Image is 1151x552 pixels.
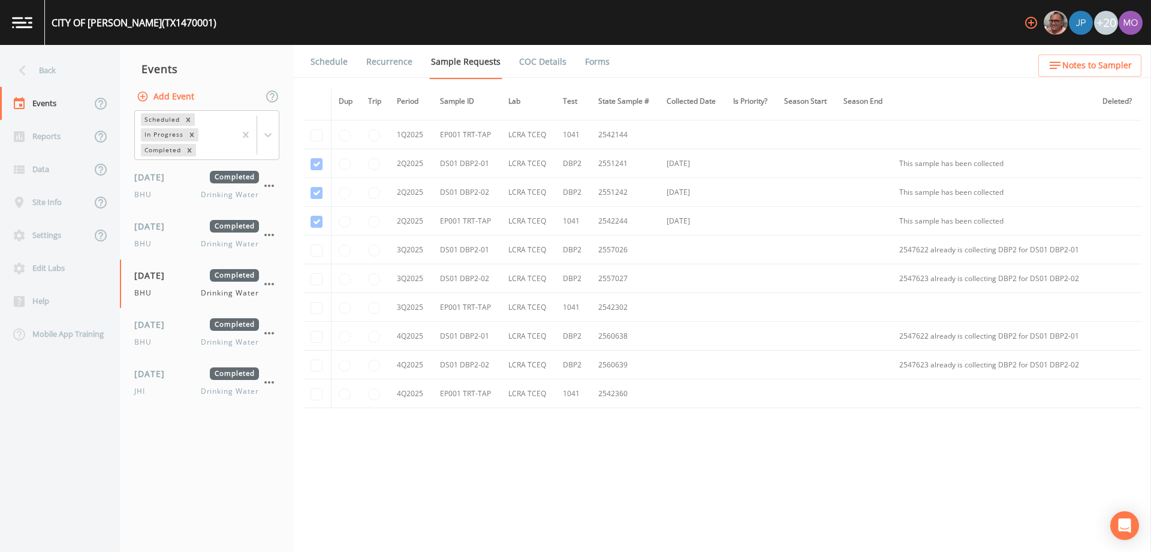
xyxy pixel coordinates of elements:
[120,358,294,407] a: [DATE]CompletedJHIDrinking Water
[1095,89,1141,114] th: Deleted?
[501,351,556,379] td: LCRA TCEQ
[433,322,501,351] td: DS01 DBP2-01
[134,171,173,183] span: [DATE]
[501,207,556,236] td: LCRA TCEQ
[134,189,159,200] span: BHU
[390,207,432,236] td: 2Q2025
[591,379,659,408] td: 2542360
[659,89,726,114] th: Collected Date
[390,120,432,149] td: 1Q2025
[556,236,591,264] td: DBP2
[433,264,501,293] td: DS01 DBP2-02
[120,309,294,358] a: [DATE]CompletedBHUDrinking Water
[390,322,432,351] td: 4Q2025
[332,89,361,114] th: Dup
[591,322,659,351] td: 2560638
[556,351,591,379] td: DBP2
[556,178,591,207] td: DBP2
[134,367,173,380] span: [DATE]
[12,17,32,28] img: logo
[1119,11,1143,35] img: 4e251478aba98ce068fb7eae8f78b90c
[390,379,432,408] td: 4Q2025
[201,189,259,200] span: Drinking Water
[182,113,195,126] div: Remove Scheduled
[517,45,568,79] a: COC Details
[591,293,659,322] td: 2542302
[1094,11,1118,35] div: +20
[361,89,390,114] th: Trip
[556,379,591,408] td: 1041
[591,149,659,178] td: 2551241
[120,210,294,260] a: [DATE]CompletedBHUDrinking Water
[134,239,159,249] span: BHU
[134,288,159,298] span: BHU
[433,178,501,207] td: DS01 DBP2-02
[556,149,591,178] td: DBP2
[659,207,726,236] td: [DATE]
[120,54,294,84] div: Events
[501,236,556,264] td: LCRA TCEQ
[501,120,556,149] td: LCRA TCEQ
[1110,511,1139,540] div: Open Intercom Messenger
[134,86,199,108] button: Add Event
[556,264,591,293] td: DBP2
[390,149,432,178] td: 2Q2025
[185,128,198,141] div: Remove In Progress
[836,89,892,114] th: Season End
[134,269,173,282] span: [DATE]
[433,207,501,236] td: EP001 TRT-TAP
[1044,11,1068,35] img: e2d790fa78825a4bb76dcb6ab311d44c
[433,379,501,408] td: EP001 TRT-TAP
[210,367,259,380] span: Completed
[591,351,659,379] td: 2560639
[591,89,659,114] th: State Sample #
[390,89,432,114] th: Period
[501,149,556,178] td: LCRA TCEQ
[201,239,259,249] span: Drinking Water
[556,207,591,236] td: 1041
[892,149,1095,178] td: This sample has been collected
[210,220,259,233] span: Completed
[433,351,501,379] td: DS01 DBP2-02
[433,120,501,149] td: EP001 TRT-TAP
[390,264,432,293] td: 3Q2025
[892,322,1095,351] td: 2547622 already is collecting DBP2 for DS01 DBP2-01
[433,89,501,114] th: Sample ID
[501,89,556,114] th: Lab
[501,264,556,293] td: LCRA TCEQ
[183,144,196,156] div: Remove Completed
[892,178,1095,207] td: This sample has been collected
[892,351,1095,379] td: 2547623 already is collecting DBP2 for DS01 DBP2-02
[777,89,836,114] th: Season Start
[1069,11,1093,35] img: 41241ef155101aa6d92a04480b0d0000
[659,149,726,178] td: [DATE]
[433,149,501,178] td: DS01 DBP2-01
[583,45,611,79] a: Forms
[134,318,173,331] span: [DATE]
[556,322,591,351] td: DBP2
[501,379,556,408] td: LCRA TCEQ
[1038,55,1141,77] button: Notes to Sampler
[364,45,414,79] a: Recurrence
[659,178,726,207] td: [DATE]
[591,207,659,236] td: 2542244
[141,128,185,141] div: In Progress
[210,269,259,282] span: Completed
[501,322,556,351] td: LCRA TCEQ
[556,293,591,322] td: 1041
[120,260,294,309] a: [DATE]CompletedBHUDrinking Water
[309,45,349,79] a: Schedule
[141,144,183,156] div: Completed
[201,337,259,348] span: Drinking Water
[134,337,159,348] span: BHU
[201,288,259,298] span: Drinking Water
[591,236,659,264] td: 2557026
[433,293,501,322] td: EP001 TRT-TAP
[52,16,216,30] div: CITY OF [PERSON_NAME] (TX1470001)
[892,207,1095,236] td: This sample has been collected
[556,120,591,149] td: 1041
[120,161,294,210] a: [DATE]CompletedBHUDrinking Water
[591,264,659,293] td: 2557027
[134,386,152,397] span: JHI
[726,89,777,114] th: Is Priority?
